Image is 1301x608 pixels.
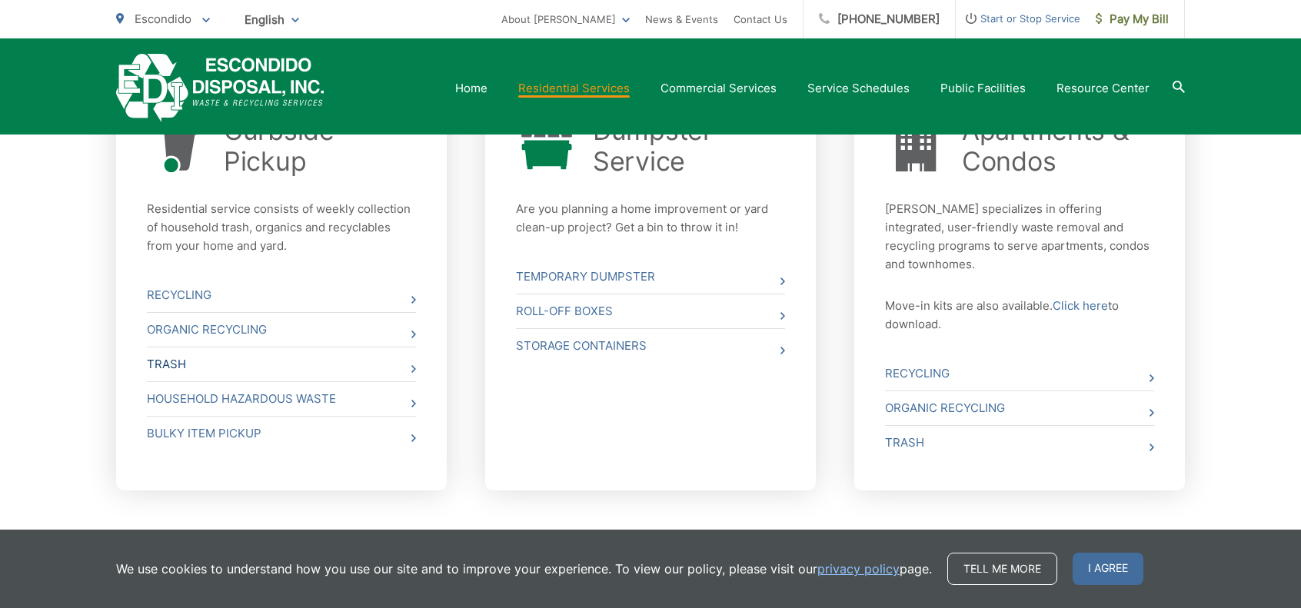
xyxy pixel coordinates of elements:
a: Dumpster Service [593,115,785,177]
a: Curbside Pickup [224,115,416,177]
a: Residential Services [518,79,630,98]
a: Roll-Off Boxes [516,294,785,328]
a: Tell me more [947,553,1057,585]
p: Residential service consists of weekly collection of household trash, organics and recyclables fr... [147,200,416,255]
a: Service Schedules [807,79,910,98]
a: Recycling [147,278,416,312]
a: Storage Containers [516,329,785,363]
a: Temporary Dumpster [516,260,785,294]
a: Apartments & Condos [962,115,1154,177]
a: Contact Us [734,10,787,28]
a: Bulky Item Pickup [147,417,416,450]
a: EDCD logo. Return to the homepage. [116,54,324,122]
a: Trash [885,426,1154,460]
a: News & Events [645,10,718,28]
span: English [233,6,311,33]
a: Organic Recycling [885,391,1154,425]
a: Resource Center [1056,79,1150,98]
a: Commercial Services [660,79,777,98]
span: Pay My Bill [1096,10,1169,28]
a: About [PERSON_NAME] [501,10,630,28]
p: Are you planning a home improvement or yard clean-up project? Get a bin to throw it in! [516,200,785,237]
p: We use cookies to understand how you use our site and to improve your experience. To view our pol... [116,560,932,578]
a: Home [455,79,487,98]
p: [PERSON_NAME] specializes in offering integrated, user-friendly waste removal and recycling progr... [885,200,1154,274]
a: Recycling [885,357,1154,390]
a: Organic Recycling [147,313,416,347]
span: Escondido [135,12,191,26]
a: Trash [147,347,416,381]
a: Public Facilities [940,79,1026,98]
a: privacy policy [817,560,900,578]
a: Household Hazardous Waste [147,382,416,416]
p: Move-in kits are also available. to download. [885,297,1154,334]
